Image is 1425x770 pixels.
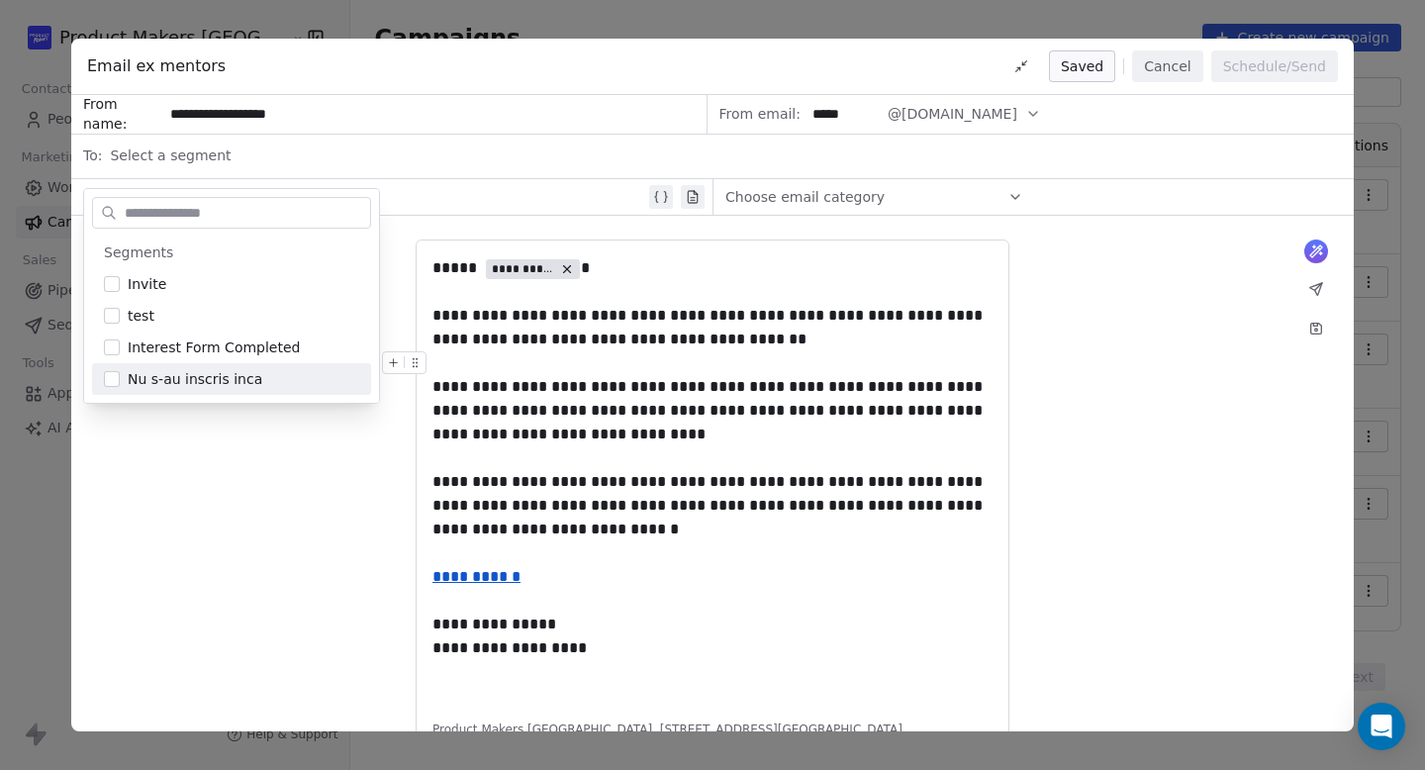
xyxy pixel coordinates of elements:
[83,94,162,134] span: From name:
[83,145,102,165] span: To:
[128,337,300,357] span: Interest Form Completed
[128,369,262,389] span: Nu s-au inscris inca
[1211,50,1338,82] button: Schedule/Send
[128,306,154,326] span: test
[83,187,140,213] span: Subject:
[104,242,173,262] span: Segments
[1132,50,1202,82] button: Cancel
[92,237,371,395] div: Suggestions
[128,274,166,294] span: Invite
[888,104,1017,125] span: @[DOMAIN_NAME]
[110,145,231,165] span: Select a segment
[87,54,226,78] span: Email ex mentors
[1049,50,1115,82] button: Saved
[719,104,801,124] span: From email:
[725,187,885,207] span: Choose email category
